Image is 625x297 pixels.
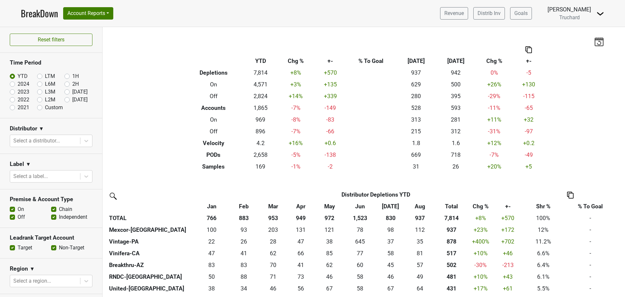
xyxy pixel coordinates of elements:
[523,200,563,212] th: Shr %: activate to sort column ascending
[596,10,604,18] img: Dropdown Menu
[314,79,346,90] td: +135
[513,102,545,114] td: -65
[523,259,563,271] td: 6.4%
[229,259,259,271] td: 83.332
[316,284,343,293] div: 67
[10,59,92,66] h3: Time Period
[436,79,476,90] td: 500
[195,224,229,236] td: 99.9
[287,271,314,283] td: 73.249
[287,236,314,247] td: 46.65
[493,200,523,212] th: +-: activate to sort column ascending
[476,149,513,161] td: -7 %
[314,102,346,114] td: -149
[513,67,545,79] td: -5
[523,224,563,236] td: 12%
[10,234,92,241] h3: Leadrank Target Account
[18,96,29,104] label: 2022
[195,247,229,259] td: 47
[346,261,374,269] div: 60
[183,149,244,161] th: PODs
[434,224,469,236] th: 936.520
[436,67,476,79] td: 942
[107,271,195,283] th: RNDC-[GEOGRAPHIC_DATA]
[45,96,55,104] label: L2M
[396,55,436,67] th: [DATE]
[289,249,312,258] div: 66
[476,114,513,126] td: +11 %
[314,126,346,137] td: -66
[18,72,28,80] label: YTD
[377,237,404,246] div: 37
[287,247,314,259] td: 66.333
[316,261,343,269] div: 62
[434,212,469,224] th: 7,814
[434,271,469,283] th: 480.531
[18,205,24,213] label: On
[513,79,545,90] td: +130
[244,126,277,137] td: 896
[396,114,436,126] td: 313
[229,236,259,247] td: 25.67
[314,271,345,283] td: 46.082
[277,137,314,149] td: +16 %
[346,237,374,246] div: 645
[436,102,476,114] td: 593
[523,236,563,247] td: 11.2%
[107,190,118,201] img: filter
[183,137,244,149] th: Velocity
[314,67,346,79] td: +570
[375,259,406,271] td: 45.25
[436,149,476,161] td: 718
[230,273,257,281] div: 88
[375,224,406,236] td: 97.99
[196,273,227,281] div: 50
[406,212,434,224] th: 937
[107,259,195,271] th: Breakthru-AZ
[72,80,79,88] label: 2H
[346,284,374,293] div: 58
[345,247,375,259] td: 76.667
[259,259,287,271] td: 69.999
[59,244,84,252] label: Non-Target
[229,283,259,294] td: 34
[259,212,287,224] th: 953
[523,247,563,259] td: 6.6%
[314,200,345,212] th: May: activate to sort column ascending
[261,226,286,234] div: 203
[277,79,314,90] td: +3 %
[45,72,55,80] label: LTM
[436,161,476,172] td: 26
[346,273,374,281] div: 58
[289,261,312,269] div: 41
[436,237,467,246] div: 878
[468,259,493,271] td: -30 %
[316,226,343,234] div: 121
[513,161,545,172] td: +5
[196,261,227,269] div: 83
[195,283,229,294] td: 37.67
[196,284,227,293] div: 38
[407,284,433,293] div: 64
[195,271,229,283] td: 49.7
[513,114,545,126] td: +32
[510,7,532,20] a: Goals
[434,259,469,271] th: 501.580
[406,259,434,271] td: 57.165
[259,236,287,247] td: 28.24
[244,55,277,67] th: YTD
[261,237,286,246] div: 28
[287,259,314,271] td: 41.329
[183,114,244,126] th: On
[10,125,37,132] h3: Distributor
[183,161,244,172] th: Samples
[229,200,259,212] th: Feb: activate to sort column ascending
[18,213,25,221] label: Off
[196,226,227,234] div: 100
[229,212,259,224] th: 883
[261,261,286,269] div: 70
[476,55,513,67] th: Chg %
[259,283,287,294] td: 46.16
[244,67,277,79] td: 7,814
[277,90,314,102] td: +14 %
